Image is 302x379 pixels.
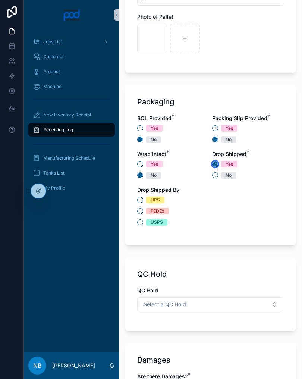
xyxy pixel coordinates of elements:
[137,115,172,121] span: BOL Provided
[28,50,115,63] a: Customer
[28,35,115,48] a: Jobs List
[212,151,246,157] span: Drop Shipped
[226,172,232,179] div: No
[28,181,115,195] a: My Profile
[137,187,179,193] span: Drop Shipped By
[43,112,91,118] span: New Inventory Receipt
[137,269,167,279] h1: QC Hold
[151,197,160,203] div: UPS
[137,355,170,365] h1: Damages
[151,208,164,214] div: FEDEx
[137,287,158,294] span: QC Hold
[151,161,158,167] div: Yes
[43,155,95,161] span: Manufacturing Schedule
[226,125,233,132] div: Yes
[137,97,174,107] h1: Packaging
[151,219,163,226] div: USPS
[226,161,233,167] div: Yes
[212,115,267,121] span: Packing Slip Provided
[28,123,115,137] a: Receiving Log
[28,151,115,165] a: Manufacturing Schedule
[43,69,60,75] span: Product
[144,301,186,308] span: Select a QC Hold
[28,65,115,78] a: Product
[43,54,64,60] span: Customer
[52,362,95,369] p: [PERSON_NAME]
[43,84,62,90] span: Machine
[137,151,166,157] span: Wrap Intact
[43,127,73,133] span: Receiving Log
[63,9,81,21] img: App logo
[137,13,173,20] span: Photo of Pallet
[151,125,158,132] div: Yes
[151,172,157,179] div: No
[28,108,115,122] a: New Inventory Receipt
[33,361,42,370] span: NB
[28,80,115,93] a: Machine
[43,39,62,45] span: Jobs List
[226,136,232,143] div: No
[151,136,157,143] div: No
[28,166,115,180] a: Tanks List
[43,170,65,176] span: Tanks List
[43,185,65,191] span: My Profile
[24,30,119,204] div: scrollable content
[137,297,284,311] button: Select Button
